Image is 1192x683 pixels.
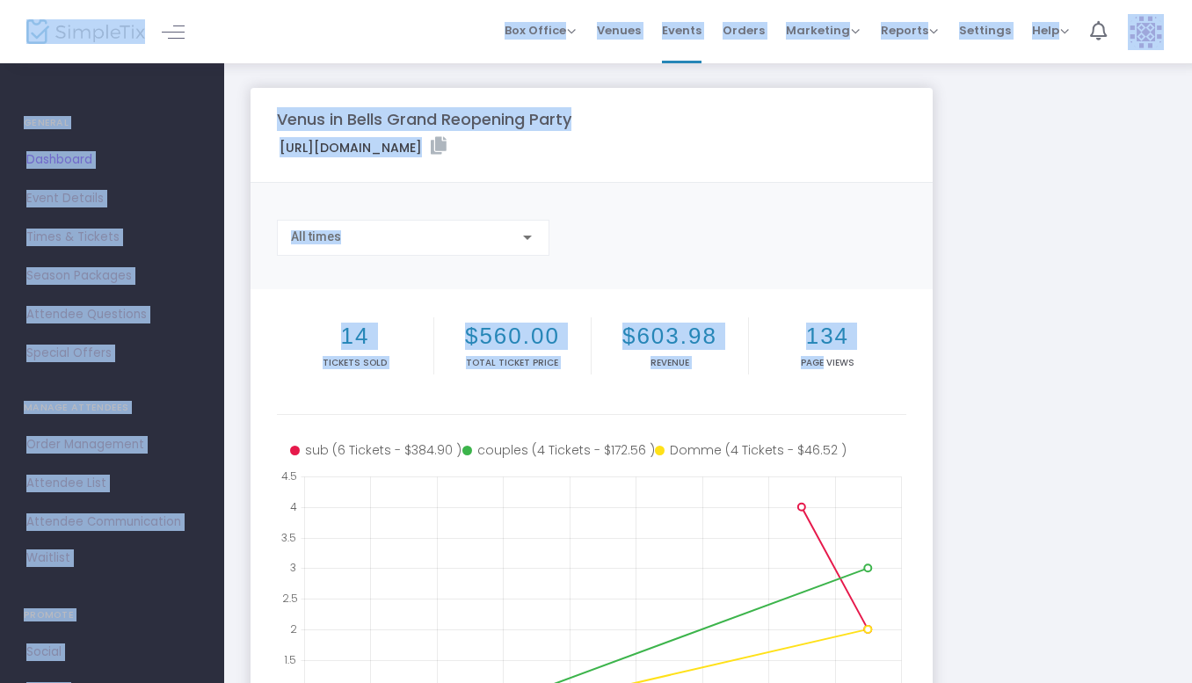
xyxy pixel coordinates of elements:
[284,651,296,666] text: 1.5
[959,8,1011,53] span: Settings
[26,265,198,287] span: Season Packages
[26,342,198,365] span: Special Offers
[752,356,903,369] p: Page Views
[595,356,745,369] p: Revenue
[280,137,447,157] label: [URL][DOMAIN_NAME]
[505,22,576,39] span: Box Office
[26,433,198,456] span: Order Management
[282,591,298,606] text: 2.5
[24,390,200,425] h4: MANAGE ATTENDEES
[290,560,296,575] text: 3
[280,356,430,369] p: Tickets sold
[26,472,198,495] span: Attendee List
[24,105,200,141] h4: GENERAL
[595,323,745,350] h2: $603.98
[26,641,198,664] span: Social
[26,187,198,210] span: Event Details
[290,498,297,513] text: 4
[281,529,296,544] text: 3.5
[752,323,903,350] h2: 134
[723,8,765,53] span: Orders
[786,22,860,39] span: Marketing
[26,149,198,171] span: Dashboard
[597,8,641,53] span: Venues
[280,323,430,350] h2: 14
[291,229,341,243] span: All times
[26,303,198,326] span: Attendee Questions
[290,621,297,636] text: 2
[281,469,297,483] text: 4.5
[26,549,70,567] span: Waitlist
[277,107,571,131] m-panel-title: Venus in Bells Grand Reopening Party
[26,511,198,534] span: Attendee Communication
[438,323,587,350] h2: $560.00
[1032,22,1069,39] span: Help
[438,356,587,369] p: Total Ticket Price
[24,598,200,633] h4: PROMOTE
[881,22,938,39] span: Reports
[662,8,701,53] span: Events
[26,226,198,249] span: Times & Tickets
